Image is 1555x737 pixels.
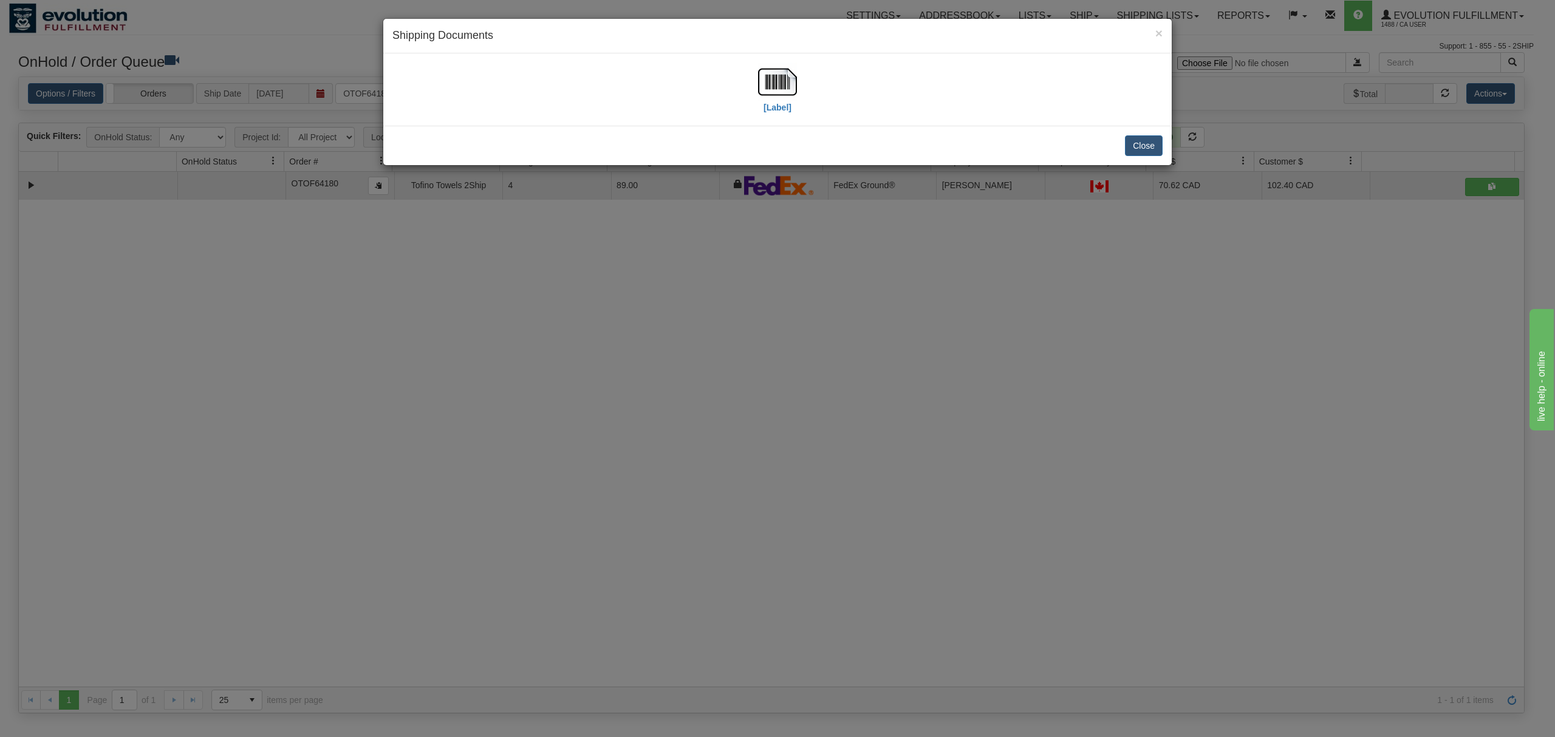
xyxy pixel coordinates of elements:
[1125,135,1163,156] button: Close
[1527,307,1554,430] iframe: chat widget
[1155,27,1163,39] button: Close
[764,101,791,114] label: [Label]
[758,63,797,101] img: barcode.jpg
[758,76,797,112] a: [Label]
[1155,26,1163,40] span: ×
[9,7,112,22] div: live help - online
[392,28,1163,44] h4: Shipping Documents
